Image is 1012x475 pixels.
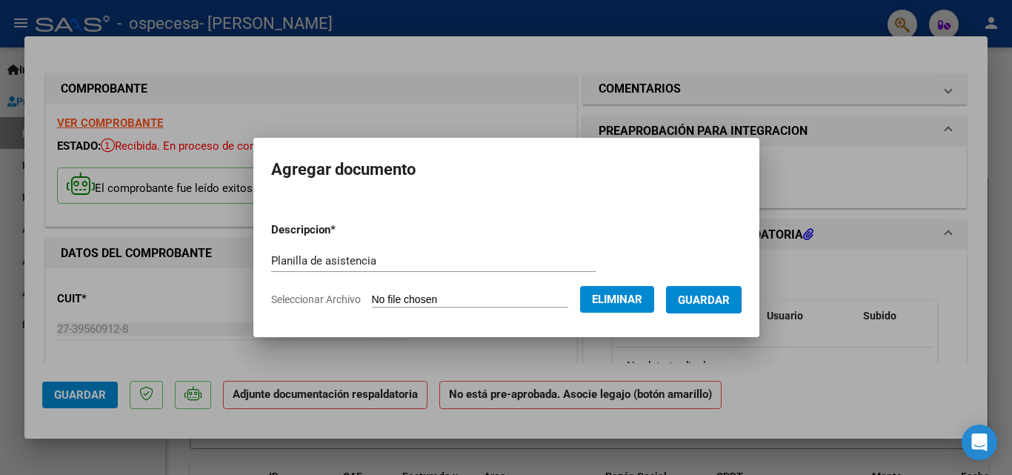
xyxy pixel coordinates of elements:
[271,156,742,184] h2: Agregar documento
[580,286,654,313] button: Eliminar
[666,286,742,313] button: Guardar
[271,222,413,239] p: Descripcion
[678,293,730,307] span: Guardar
[271,293,361,305] span: Seleccionar Archivo
[592,293,642,306] span: Eliminar
[962,425,997,460] div: Open Intercom Messenger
